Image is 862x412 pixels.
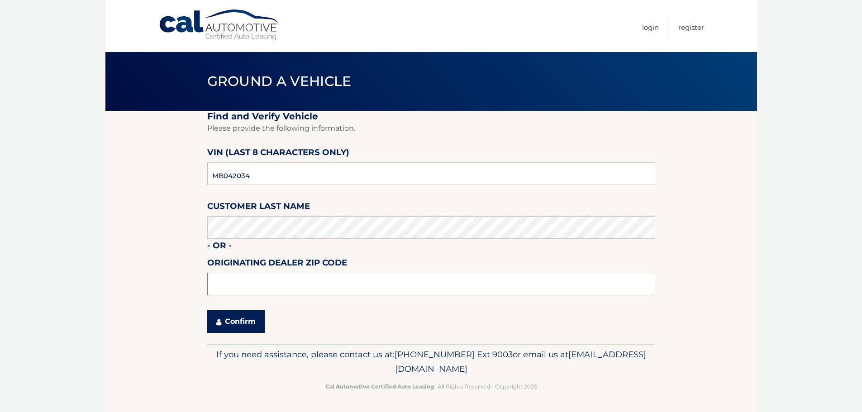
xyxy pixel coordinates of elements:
strong: Cal Automotive Certified Auto Leasing [325,383,434,390]
label: - or - [207,239,232,256]
a: Cal Automotive [158,9,281,41]
span: Ground a Vehicle [207,73,352,90]
a: Login [642,20,659,35]
label: Customer Last Name [207,199,310,216]
p: If you need assistance, please contact us at: or email us at [213,347,649,376]
label: VIN (last 8 characters only) [207,146,349,162]
a: Register [678,20,704,35]
p: Please provide the following information. [207,122,655,135]
label: Originating Dealer Zip Code [207,256,347,273]
button: Confirm [207,310,265,333]
span: [PHONE_NUMBER] Ext 9003 [395,349,513,360]
p: - All Rights Reserved - Copyright 2025 [213,382,649,391]
h2: Find and Verify Vehicle [207,111,655,122]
